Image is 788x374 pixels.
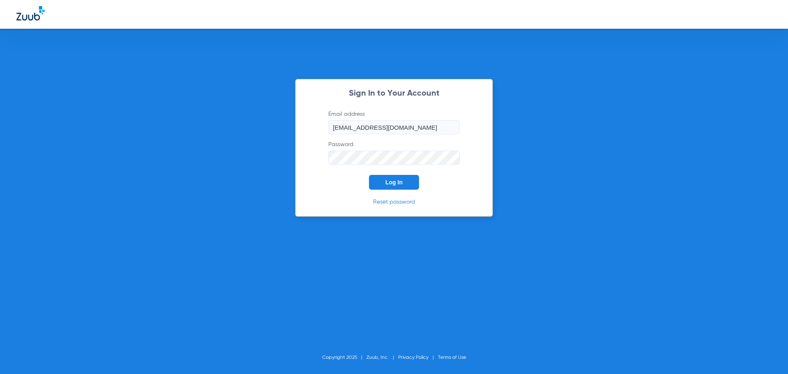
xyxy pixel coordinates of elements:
[369,175,419,190] button: Log In
[316,89,472,98] h2: Sign In to Your Account
[328,120,460,134] input: Email address
[328,140,460,165] label: Password
[385,179,403,186] span: Log In
[322,353,367,362] li: Copyright 2025
[367,353,398,362] li: Zuub, Inc.
[373,199,415,205] a: Reset password
[16,6,45,21] img: Zuub Logo
[328,110,460,134] label: Email address
[328,151,460,165] input: Password
[398,355,428,360] a: Privacy Policy
[438,355,466,360] a: Terms of Use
